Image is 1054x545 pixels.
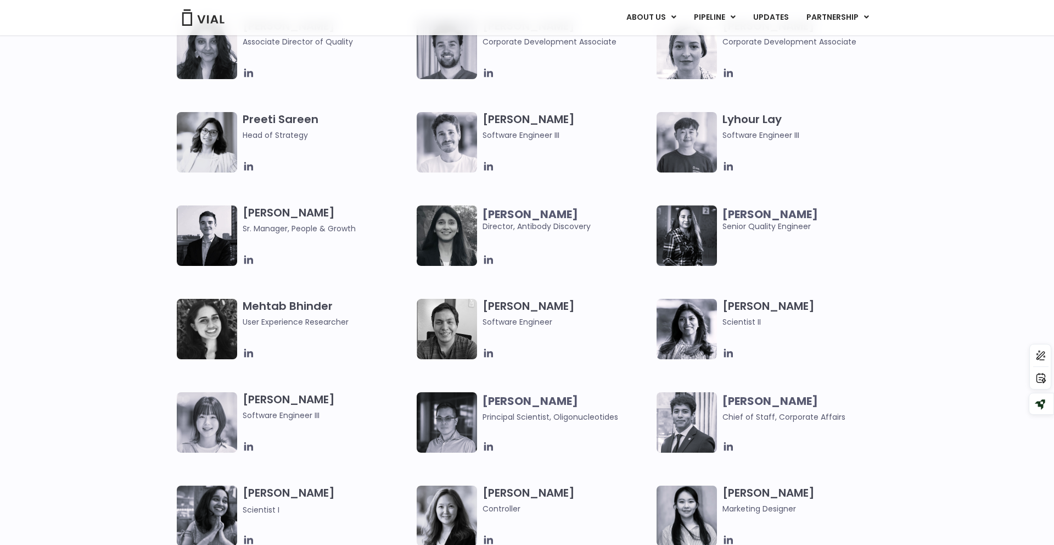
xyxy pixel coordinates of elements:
[722,208,891,232] span: Senior Quality Engineer
[618,8,685,27] a: ABOUT USMenu Toggle
[483,486,651,515] h3: [PERSON_NAME]
[657,299,717,359] img: Image of woman named Ritu smiling
[243,486,411,516] h3: [PERSON_NAME]
[483,129,651,141] span: Software Engineer III
[483,393,578,409] b: [PERSON_NAME]
[483,299,651,328] h3: [PERSON_NAME]
[243,392,411,421] h3: [PERSON_NAME]
[243,409,411,421] span: Software Engineer III
[243,316,411,328] span: User Experience Researcher
[483,411,618,422] span: Principal Scientist, Oligonucleotides
[243,205,411,235] h3: [PERSON_NAME]
[722,299,891,328] h3: [PERSON_NAME]
[177,299,237,359] img: Mehtab Bhinder
[722,36,891,48] span: Corporate Development Associate
[483,112,651,141] h3: [PERSON_NAME]
[483,316,651,328] span: Software Engineer
[722,486,891,515] h3: [PERSON_NAME]
[685,8,744,27] a: PIPELINEMenu Toggle
[657,112,717,173] img: Ly
[657,19,717,79] img: Headshot of smiling woman named Beatrice
[722,112,891,141] h3: Lyhour Lay
[483,208,651,232] span: Director, Antibody Discovery
[722,411,845,422] span: Chief of Staff, Corporate Affairs
[243,112,411,141] h3: Preeti Sareen
[417,112,477,173] img: Headshot of smiling man named Fran
[417,19,477,79] img: Image of smiling man named Thomas
[798,8,878,27] a: PARTNERSHIPMenu Toggle
[722,503,891,515] span: Marketing Designer
[483,503,651,515] span: Controller
[483,207,578,222] b: [PERSON_NAME]
[181,9,225,26] img: Vial Logo
[722,129,891,141] span: Software Engineer III
[243,299,411,328] h3: Mehtab Bhinder
[417,205,477,266] img: Headshot of smiling woman named Swati
[722,207,818,222] b: [PERSON_NAME]
[243,129,411,141] span: Head of Strategy
[243,36,411,48] span: Associate Director of Quality
[177,112,237,173] img: Image of smiling woman named Pree
[243,223,411,235] span: Sr. Manager, People & Growth
[722,393,818,409] b: [PERSON_NAME]
[243,504,279,515] span: Scientist I
[417,299,477,359] img: A black and white photo of a man smiling, holding a vial.
[177,205,237,266] img: Smiling man named Owen
[417,392,477,453] img: Headshot of smiling of smiling man named Wei-Sheng
[744,8,797,27] a: UPDATES
[722,316,891,328] span: Scientist II
[177,19,237,79] img: Headshot of smiling woman named Bhavika
[177,392,237,453] img: Tina
[483,36,651,48] span: Corporate Development Associate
